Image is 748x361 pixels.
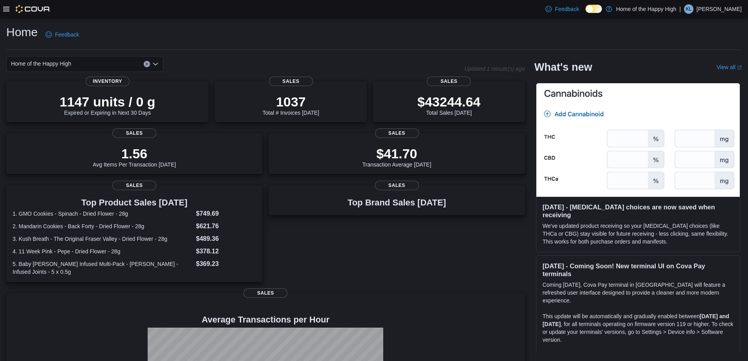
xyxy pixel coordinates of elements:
dt: 4. 11 Week Pink - Pepe - Dried Flower - 28g [13,247,193,255]
dd: $489.36 [196,234,256,244]
p: 1147 units / 0 g [60,94,155,110]
p: $43244.64 [417,94,481,110]
h3: Top Brand Sales [DATE] [347,198,446,207]
button: Clear input [144,61,150,67]
h3: Top Product Sales [DATE] [13,198,256,207]
a: View allExternal link [717,64,742,70]
dt: 2. Mandarin Cookies - Back Forty - Dried Flower - 28g [13,222,193,230]
div: Avg Items Per Transaction [DATE] [93,146,176,168]
span: Feedback [555,5,579,13]
dd: $369.23 [196,259,256,269]
p: $41.70 [362,146,432,161]
h3: [DATE] - Coming Soon! New terminal UI on Cova Pay terminals [543,262,733,278]
span: Sales [375,181,419,190]
h1: Home [6,24,38,40]
dt: 3. Kush Breath - The Original Fraser Valley - Dried Flower - 28g [13,235,193,243]
span: Sales [112,181,156,190]
span: Feedback [55,31,79,38]
span: Inventory [86,77,130,86]
dd: $621.76 [196,222,256,231]
span: Sales [427,77,471,86]
div: Transaction Average [DATE] [362,146,432,168]
span: Sales [269,77,313,86]
p: Home of the Happy High [616,4,676,14]
span: Sales [243,288,287,298]
p: This update will be automatically and gradually enabled between , for all terminals operating on ... [543,312,733,344]
img: Cova [16,5,51,13]
span: Home of the Happy High [11,59,71,68]
div: Total Sales [DATE] [417,94,481,116]
p: 1037 [263,94,319,110]
a: Feedback [42,27,82,42]
p: [PERSON_NAME] [697,4,742,14]
h3: [DATE] - [MEDICAL_DATA] choices are now saved when receiving [543,203,733,219]
h4: Average Transactions per Hour [13,315,519,324]
div: Expired or Expiring in Next 30 Days [60,94,155,116]
p: Updated 1 minute(s) ago [465,66,525,72]
div: Kara Ludwar [684,4,693,14]
dt: 1. GMO Cookies - Spinach - Dried Flower - 28g [13,210,193,218]
p: Coming [DATE], Cova Pay terminal in [GEOGRAPHIC_DATA] will feature a refreshed user interface des... [543,281,733,304]
span: Sales [112,128,156,138]
button: Open list of options [152,61,159,67]
p: | [679,4,681,14]
span: KL [686,4,692,14]
dt: 5. Baby [PERSON_NAME] Infused Multi-Pack - [PERSON_NAME] - Infused Joints - 5 x 0.5g [13,260,193,276]
svg: External link [737,65,742,70]
h2: What's new [534,61,592,73]
a: Feedback [542,1,582,17]
input: Dark Mode [585,5,602,13]
dd: $749.69 [196,209,256,218]
p: We've updated product receiving so your [MEDICAL_DATA] choices (like THCa or CBG) stay visible fo... [543,222,733,246]
dd: $378.12 [196,247,256,256]
span: Sales [375,128,419,138]
div: Total # Invoices [DATE] [263,94,319,116]
p: 1.56 [93,146,176,161]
